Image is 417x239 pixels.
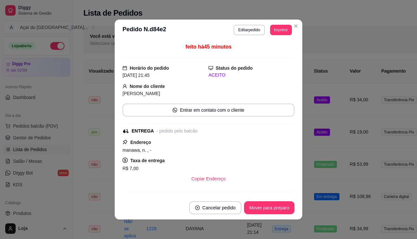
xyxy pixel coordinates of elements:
[122,73,150,78] span: [DATE] 21:45
[173,108,177,112] span: whats-app
[130,65,169,71] strong: Horário do pedido
[122,84,127,89] span: user
[122,66,127,70] span: calendar
[244,201,295,214] button: Mover para preparo
[186,172,231,185] button: Copiar Endereço
[122,104,295,117] button: whats-appEntrar em contato com o cliente
[130,140,151,145] strong: Endereço
[270,25,292,35] button: Imprimir
[189,201,241,214] button: close-circleCancelar pedido
[122,139,128,145] span: pushpin
[216,65,253,71] strong: Status do pedido
[156,128,197,134] div: - pedido pelo balcão
[208,66,213,70] span: desktop
[122,166,138,171] span: R$ 7,00
[234,25,265,35] button: Editarpedido
[195,205,200,210] span: close-circle
[130,158,165,163] strong: Taxa de entrega
[122,91,160,96] span: [PERSON_NAME]
[132,128,154,134] div: ENTREGA
[122,25,166,35] h3: Pedido N. d84e2
[291,21,301,31] button: Close
[208,72,295,78] div: ACEITO
[122,148,151,153] span: manawa, n. , -
[130,84,165,89] strong: Nome do cliente
[185,44,231,49] span: feito há 45 minutos
[122,158,128,163] span: dollar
